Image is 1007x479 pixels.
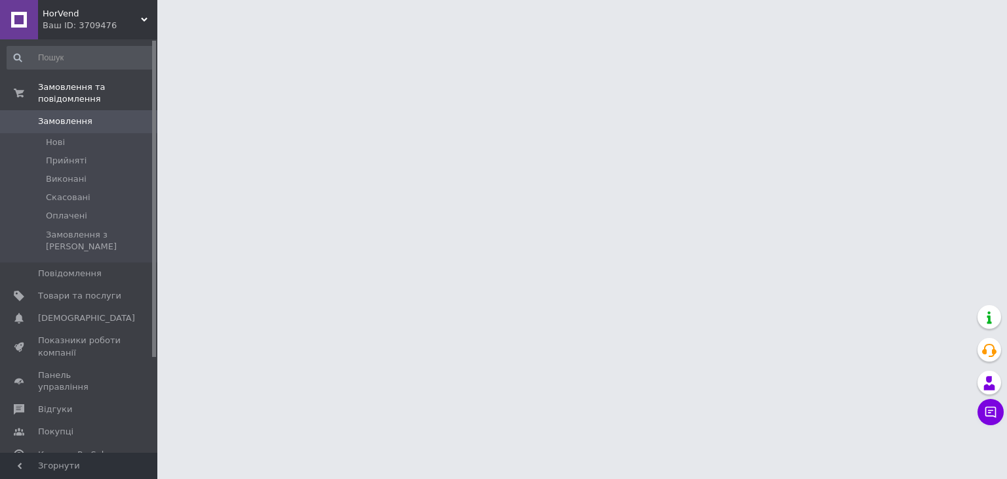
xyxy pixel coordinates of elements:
[46,229,153,253] span: Замовлення з [PERSON_NAME]
[46,210,87,222] span: Оплачені
[46,173,87,185] span: Виконані
[38,115,92,127] span: Замовлення
[38,426,73,438] span: Покупці
[46,136,65,148] span: Нові
[46,192,90,203] span: Скасовані
[38,81,157,105] span: Замовлення та повідомлення
[43,20,157,31] div: Ваш ID: 3709476
[38,268,102,280] span: Повідомлення
[38,335,121,358] span: Показники роботи компанії
[38,404,72,415] span: Відгуки
[38,369,121,393] span: Панель управління
[43,8,141,20] span: HorVend
[38,290,121,302] span: Товари та послуги
[46,155,87,167] span: Прийняті
[38,449,109,461] span: Каталог ProSale
[977,399,1004,425] button: Чат з покупцем
[38,312,135,324] span: [DEMOGRAPHIC_DATA]
[7,46,155,70] input: Пошук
